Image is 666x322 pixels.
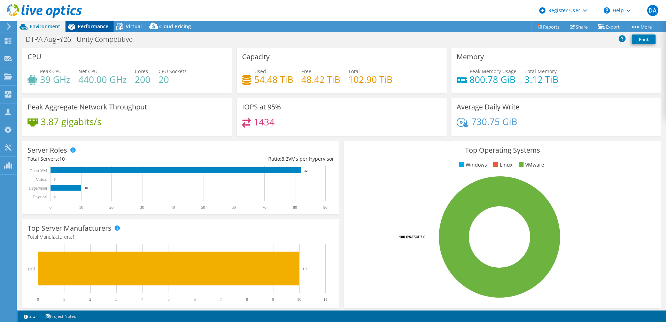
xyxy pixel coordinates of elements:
[126,23,142,30] span: Virtual
[232,205,236,210] text: 60
[54,178,56,181] text: 0
[242,53,270,61] h3: Capacity
[194,297,196,302] text: 6
[78,76,127,83] h4: 440.00 GHz
[158,68,187,75] span: CPU Sockets
[159,23,191,30] span: Cloud Pricing
[135,76,150,83] h4: 200
[457,53,484,61] h3: Memory
[254,76,293,83] h4: 54.48 TiB
[49,205,52,210] text: 0
[625,21,657,32] a: More
[30,23,60,30] span: Environment
[59,155,65,162] span: 10
[28,155,181,163] div: Total Servers:
[457,103,519,111] h3: Average Daily Write
[28,146,67,154] h3: Server Roles
[491,161,512,169] li: Linux
[565,21,593,32] a: Share
[158,76,187,83] h4: 20
[201,205,205,210] text: 50
[593,21,625,32] a: Export
[604,7,610,14] svg: \n
[297,297,301,302] text: 10
[78,68,98,75] span: Net CPU
[348,76,393,83] h4: 102.90 TiB
[242,103,281,111] h3: IOPS at 95%
[262,205,266,210] text: 70
[457,161,487,169] li: Windows
[33,194,47,199] text: Physical
[470,76,517,83] h4: 800.78 GiB
[28,267,35,271] text: Dell
[36,177,48,182] text: Virtual
[349,146,656,154] h3: Top Operating Systems
[293,205,297,210] text: 80
[412,234,425,239] tspan: ESXi 7.0
[304,169,308,172] text: 82
[79,205,83,210] text: 10
[28,233,334,241] h4: Total Manufacturers:
[532,21,565,32] a: Reports
[301,76,340,83] h4: 48.42 TiB
[72,233,75,240] span: 1
[30,168,47,173] text: Guest VM
[471,118,517,125] h4: 730.75 GiB
[28,103,147,111] h3: Peak Aggregate Network Throughput
[41,118,101,125] h4: 3.87 gigabits/s
[220,297,222,302] text: 7
[28,224,111,232] h3: Top Server Manufacturers
[63,297,65,302] text: 1
[85,186,88,190] text: 10
[40,76,70,83] h4: 39 GHz
[89,297,91,302] text: 2
[40,68,62,75] span: Peak CPU
[525,68,557,75] span: Total Memory
[399,234,412,239] tspan: 100.0%
[181,155,334,163] div: Ratio: VMs per Hypervisor
[37,297,39,302] text: 0
[29,186,47,191] text: Hypervisor
[323,297,327,302] text: 11
[632,34,656,44] a: Print
[470,68,517,75] span: Peak Memory Usage
[254,118,274,126] h4: 1434
[28,53,41,61] h3: CPU
[23,36,144,43] h1: DTPA AugFY26 - Unity Competitive
[301,68,311,75] span: Free
[254,68,266,75] span: Used
[168,297,170,302] text: 5
[517,161,544,169] li: VMware
[40,312,81,321] a: Project Notes
[281,155,288,162] span: 8.2
[115,297,117,302] text: 3
[323,205,327,210] text: 90
[272,297,274,302] text: 9
[140,205,144,210] text: 30
[647,5,658,16] span: DA
[525,76,558,83] h4: 3.12 TiB
[246,297,248,302] text: 8
[135,68,148,75] span: Cores
[141,297,144,302] text: 4
[303,267,307,271] text: 10
[348,68,360,75] span: Total
[19,312,40,321] a: 2
[54,195,56,199] text: 0
[171,205,175,210] text: 40
[78,23,108,30] span: Performance
[109,205,114,210] text: 20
